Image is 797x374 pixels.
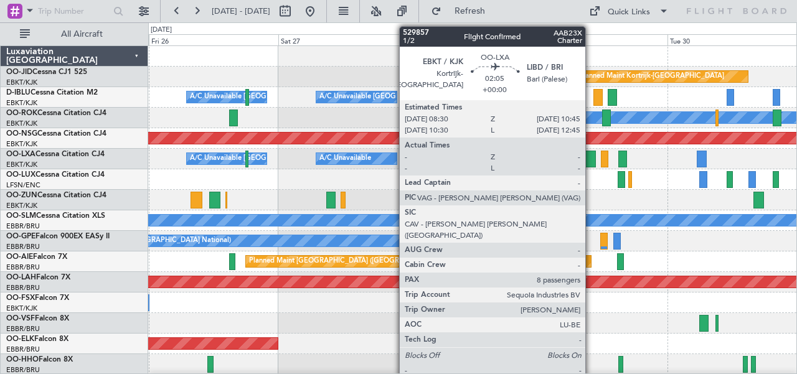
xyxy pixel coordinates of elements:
[6,192,37,199] span: OO-ZUN
[6,201,37,210] a: EBKT/KJK
[6,274,36,281] span: OO-LAH
[6,233,110,240] a: OO-GPEFalcon 900EX EASy II
[6,192,106,199] a: OO-ZUNCessna Citation CJ4
[6,242,40,251] a: EBBR/BRU
[190,88,422,106] div: A/C Unavailable [GEOGRAPHIC_DATA] ([GEOGRAPHIC_DATA] National)
[412,108,580,127] div: Owner [GEOGRAPHIC_DATA]-[GEOGRAPHIC_DATA]
[278,34,408,45] div: Sat 27
[6,294,69,302] a: OO-FSXFalcon 7X
[6,274,70,281] a: OO-LAHFalcon 7X
[6,171,35,179] span: OO-LUX
[6,253,33,261] span: OO-AIE
[6,68,87,76] a: OO-JIDCessna CJ1 525
[6,212,36,220] span: OO-SLM
[149,34,278,45] div: Fri 26
[212,6,270,17] span: [DATE] - [DATE]
[579,67,724,86] div: Planned Maint Kortrijk-[GEOGRAPHIC_DATA]
[6,130,37,138] span: OO-NSG
[6,78,37,87] a: EBKT/KJK
[6,151,35,158] span: OO-LXA
[6,345,40,354] a: EBBR/BRU
[6,263,40,272] a: EBBR/BRU
[319,88,518,106] div: A/C Unavailable [GEOGRAPHIC_DATA]-[GEOGRAPHIC_DATA]
[6,335,34,343] span: OO-ELK
[6,68,32,76] span: OO-JID
[6,212,105,220] a: OO-SLMCessna Citation XLS
[6,222,40,231] a: EBBR/BRU
[319,149,371,168] div: A/C Unavailable
[6,294,35,302] span: OO-FSX
[6,315,35,322] span: OO-VSF
[444,7,496,16] span: Refresh
[6,89,98,96] a: D-IBLUCessna Citation M2
[6,110,106,117] a: OO-ROKCessna Citation CJ4
[425,1,500,21] button: Refresh
[38,2,110,21] input: Trip Number
[6,171,105,179] a: OO-LUXCessna Citation CJ4
[190,149,422,168] div: A/C Unavailable [GEOGRAPHIC_DATA] ([GEOGRAPHIC_DATA] National)
[538,34,667,45] div: Mon 29
[6,335,68,343] a: OO-ELKFalcon 8X
[583,1,675,21] button: Quick Links
[6,356,73,363] a: OO-HHOFalcon 8X
[249,252,445,271] div: Planned Maint [GEOGRAPHIC_DATA] ([GEOGRAPHIC_DATA])
[608,6,650,19] div: Quick Links
[32,30,131,39] span: All Aircraft
[6,283,40,292] a: EBBR/BRU
[6,233,35,240] span: OO-GPE
[408,34,538,45] div: Sun 28
[151,25,172,35] div: [DATE]
[6,180,40,190] a: LFSN/ENC
[6,324,40,334] a: EBBR/BRU
[6,139,37,149] a: EBKT/KJK
[6,119,37,128] a: EBKT/KJK
[6,98,37,108] a: EBKT/KJK
[6,110,37,117] span: OO-ROK
[6,130,106,138] a: OO-NSGCessna Citation CJ4
[6,356,39,363] span: OO-HHO
[6,304,37,313] a: EBKT/KJK
[6,160,37,169] a: EBKT/KJK
[6,89,31,96] span: D-IBLU
[6,315,69,322] a: OO-VSFFalcon 8X
[14,24,135,44] button: All Aircraft
[6,151,105,158] a: OO-LXACessna Citation CJ4
[667,34,797,45] div: Tue 30
[6,253,67,261] a: OO-AIEFalcon 7X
